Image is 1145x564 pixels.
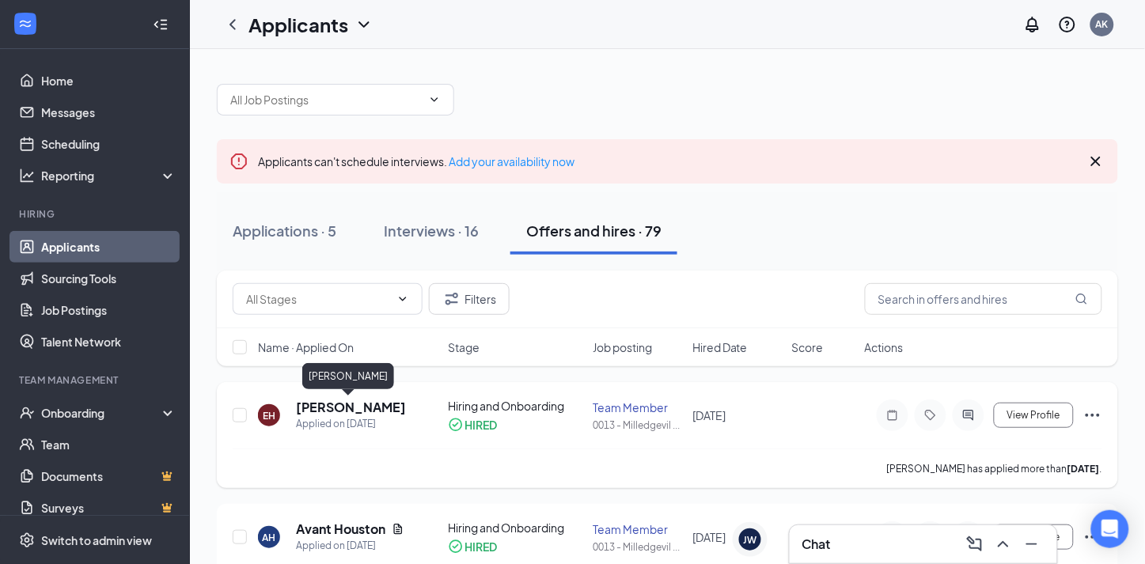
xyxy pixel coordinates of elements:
[296,416,405,432] div: Applied on [DATE]
[19,405,35,421] svg: UserCheck
[1067,463,1100,475] b: [DATE]
[692,408,726,422] span: [DATE]
[153,17,169,32] svg: Collapse
[865,283,1102,315] input: Search in offers and hires
[258,154,574,168] span: Applicants can't schedule interviews.
[692,339,748,355] span: Hired Date
[962,532,988,557] button: ComposeMessage
[1019,532,1045,557] button: Minimize
[448,539,464,555] svg: CheckmarkCircle
[593,418,683,432] div: 0013 - Milledgevil ...
[593,521,683,537] div: Team Member
[396,293,409,305] svg: ChevronDown
[233,221,336,240] div: Applications · 5
[448,339,480,355] span: Stage
[41,263,176,294] a: Sourcing Tools
[1007,410,1060,421] span: View Profile
[442,290,461,308] svg: Filter
[41,429,176,460] a: Team
[429,283,510,315] button: Filter Filters
[223,15,242,34] svg: ChevronLeft
[464,417,497,433] div: HIRED
[1083,528,1102,547] svg: Ellipses
[593,339,652,355] span: Job posting
[354,15,373,34] svg: ChevronDown
[887,462,1102,475] p: [PERSON_NAME] has applied more than .
[744,533,757,547] div: JW
[593,540,683,554] div: 0013 - Milledgevil ...
[41,460,176,492] a: DocumentsCrown
[392,523,404,536] svg: Document
[994,535,1013,554] svg: ChevronUp
[41,492,176,524] a: SurveysCrown
[19,532,35,548] svg: Settings
[19,373,173,387] div: Team Management
[448,417,464,433] svg: CheckmarkCircle
[1075,293,1088,305] svg: MagnifyingGlass
[263,409,275,422] div: EH
[248,11,348,38] h1: Applicants
[428,93,441,106] svg: ChevronDown
[991,532,1016,557] button: ChevronUp
[1023,15,1042,34] svg: Notifications
[19,168,35,184] svg: Analysis
[449,154,574,168] a: Add your availability now
[1091,510,1129,548] div: Open Intercom Messenger
[965,535,984,554] svg: ComposeMessage
[921,409,940,422] svg: Tag
[1058,15,1077,34] svg: QuestionInfo
[41,128,176,160] a: Scheduling
[384,221,479,240] div: Interviews · 16
[41,326,176,358] a: Talent Network
[296,399,405,416] h5: [PERSON_NAME]
[296,538,404,554] div: Applied on [DATE]
[994,403,1074,428] button: View Profile
[230,91,422,108] input: All Job Postings
[41,294,176,326] a: Job Postings
[296,520,385,538] h5: Avant Houston
[448,520,583,536] div: Hiring and Onboarding
[41,97,176,128] a: Messages
[448,398,583,414] div: Hiring and Onboarding
[1022,535,1041,554] svg: Minimize
[792,339,824,355] span: Score
[883,409,902,422] svg: Note
[263,531,276,544] div: AH
[464,539,497,555] div: HIRED
[865,339,904,355] span: Actions
[41,532,152,548] div: Switch to admin view
[41,65,176,97] a: Home
[526,221,662,240] div: Offers and hires · 79
[258,339,354,355] span: Name · Applied On
[1096,17,1109,31] div: AK
[246,290,390,308] input: All Stages
[41,231,176,263] a: Applicants
[229,152,248,171] svg: Error
[959,409,978,422] svg: ActiveChat
[41,405,163,421] div: Onboarding
[593,399,683,415] div: Team Member
[802,536,831,553] h3: Chat
[302,363,394,389] div: [PERSON_NAME]
[692,530,726,544] span: [DATE]
[19,207,173,221] div: Hiring
[17,16,33,32] svg: WorkstreamLogo
[1086,152,1105,171] svg: Cross
[1083,406,1102,425] svg: Ellipses
[41,168,177,184] div: Reporting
